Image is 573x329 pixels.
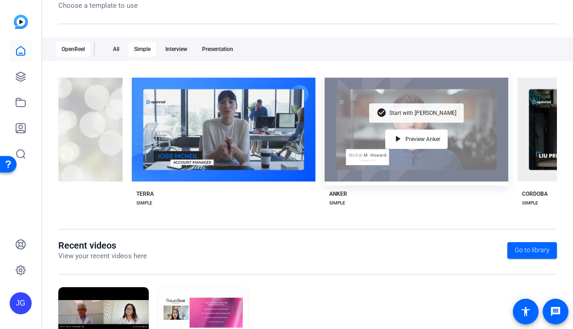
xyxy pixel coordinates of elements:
[136,199,152,207] div: SIMPLE
[58,0,138,11] p: Choose a template to use
[522,199,538,207] div: SIMPLE
[58,251,147,261] p: View your recent videos here
[14,15,28,29] img: blue-gradient.svg
[329,190,347,198] div: ANKER
[107,42,125,57] div: All
[58,240,147,251] h1: Recent videos
[56,42,90,57] div: OpenReel
[550,306,561,317] mat-icon: message
[160,42,193,57] div: Interview
[507,242,557,259] a: Go to library
[405,136,440,142] span: Preview Anker
[197,42,239,57] div: Presentation
[522,190,548,198] div: CORDOBA
[10,292,32,314] div: JG
[515,245,550,255] span: Go to library
[329,199,345,207] div: SIMPLE
[389,110,456,116] span: Start with [PERSON_NAME]
[129,42,156,57] div: Simple
[520,306,531,317] mat-icon: accessibility
[376,108,388,119] mat-icon: check_circle
[393,134,404,145] mat-icon: play_arrow
[136,190,154,198] div: TERRA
